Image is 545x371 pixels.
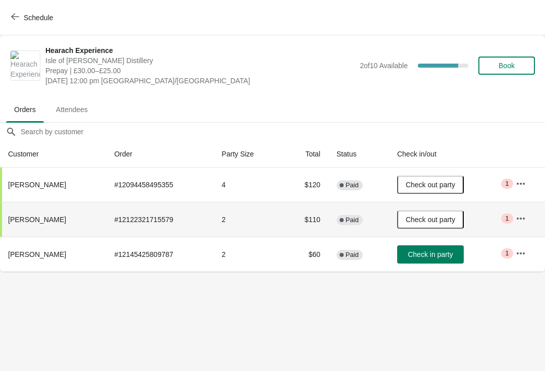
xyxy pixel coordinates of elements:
td: 2 [213,202,283,237]
span: Book [499,62,515,70]
span: Schedule [24,14,53,22]
td: # 12094458495355 [106,168,213,202]
span: 2 of 10 Available [360,62,408,70]
button: Book [478,57,535,75]
th: Check in/out [389,141,508,168]
span: Paid [346,216,359,224]
span: Orders [6,100,44,119]
span: Paid [346,181,359,189]
td: $110 [283,202,328,237]
td: 4 [213,168,283,202]
td: $60 [283,237,328,272]
img: Hearach Experience [11,51,40,80]
button: Schedule [5,9,61,27]
span: Hearach Experience [45,45,355,56]
span: Paid [346,251,359,259]
td: 2 [213,237,283,272]
th: Order [106,141,213,168]
span: [PERSON_NAME] [8,216,66,224]
span: Check out party [406,181,455,189]
span: [DATE] 12:00 pm [GEOGRAPHIC_DATA]/[GEOGRAPHIC_DATA] [45,76,355,86]
td: # 12122321715579 [106,202,213,237]
button: Check in party [397,245,464,263]
span: [PERSON_NAME] [8,250,66,258]
th: Party Size [213,141,283,168]
th: Total [283,141,328,168]
span: Check out party [406,216,455,224]
span: Prepay | £30.00–£25.00 [45,66,355,76]
span: Isle of [PERSON_NAME] Distillery [45,56,355,66]
button: Check out party [397,210,464,229]
span: 1 [505,215,509,223]
th: Status [329,141,389,168]
span: Check in party [408,250,453,258]
input: Search by customer [20,123,545,141]
td: $120 [283,168,328,202]
span: 1 [505,249,509,257]
span: Attendees [48,100,96,119]
span: 1 [505,180,509,188]
td: # 12145425809787 [106,237,213,272]
button: Check out party [397,176,464,194]
span: [PERSON_NAME] [8,181,66,189]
